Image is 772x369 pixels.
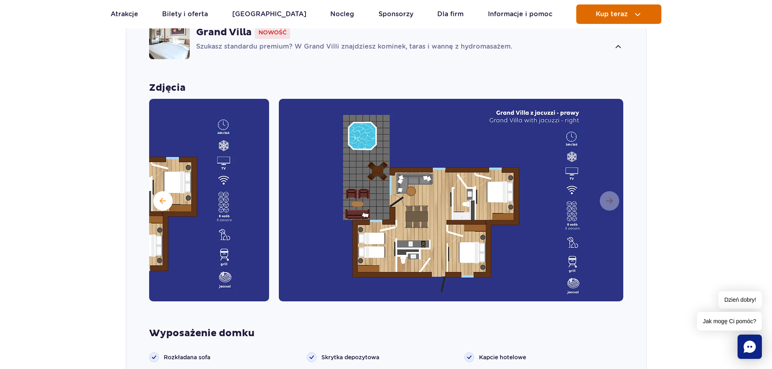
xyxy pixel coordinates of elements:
[738,335,762,359] div: Chat
[111,4,138,24] a: Atrakcje
[379,4,413,24] a: Sponsorzy
[488,4,552,24] a: Informacje i pomoc
[162,4,208,24] a: Bilety i oferta
[255,26,290,39] span: Nowość
[321,353,379,361] span: Skrytka depozytowa
[697,312,762,331] span: Jak mogę Ci pomóc?
[596,11,628,18] span: Kup teraz
[232,4,306,24] a: [GEOGRAPHIC_DATA]
[479,353,526,361] span: Kapcie hotelowe
[719,291,762,309] span: Dzień dobry!
[196,42,611,52] p: Szukasz standardu premium? W Grand Villi znajdziesz kominek, taras i wannę z hydromasażem.
[330,4,354,24] a: Nocleg
[149,82,623,94] strong: Zdjęcia
[576,4,661,24] button: Kup teraz
[149,327,623,339] strong: Wyposażenie domku
[196,26,252,38] strong: Grand Villa
[164,353,210,361] span: Rozkładana sofa
[437,4,464,24] a: Dla firm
